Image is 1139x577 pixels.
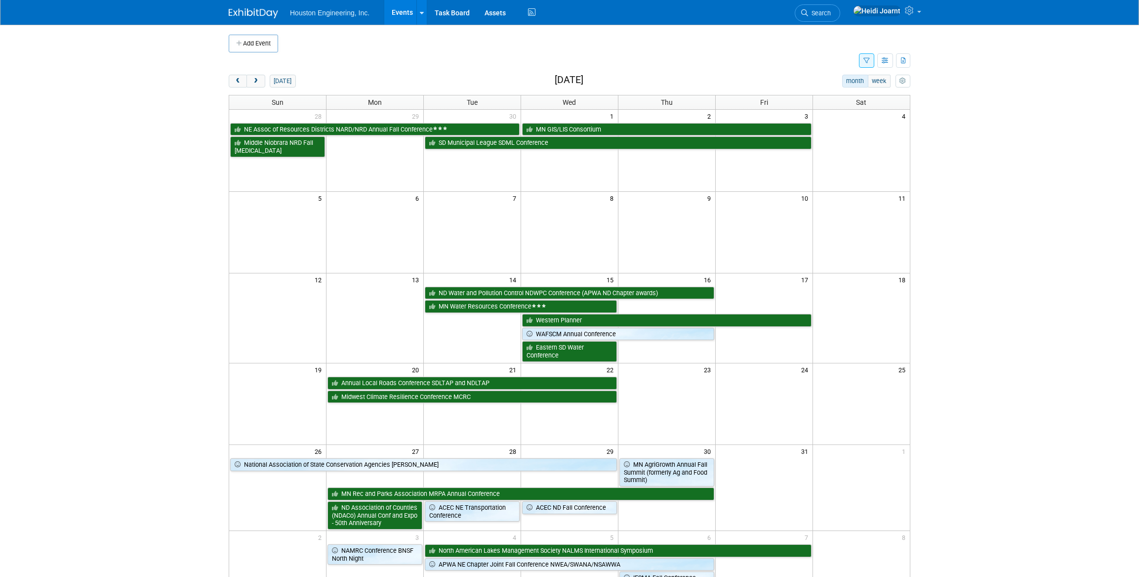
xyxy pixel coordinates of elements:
[314,273,326,286] span: 12
[703,363,715,376] span: 23
[555,75,583,86] h2: [DATE]
[246,75,265,88] button: next
[327,544,422,565] a: NAMRC Conference BNSF North Night
[411,363,423,376] span: 20
[522,341,617,361] a: Eastern SD Water Conference
[606,445,618,457] span: 29
[901,445,910,457] span: 1
[314,363,326,376] span: 19
[272,98,284,106] span: Sun
[508,363,521,376] span: 21
[290,9,369,17] span: Houston Engineering, Inc.
[467,98,478,106] span: Tue
[804,531,813,543] span: 7
[327,377,617,390] a: Annual Local Roads Conference SDLTAP and NDLTAP
[795,4,840,22] a: Search
[800,192,813,204] span: 10
[895,75,910,88] button: myCustomButton
[853,5,901,16] img: Heidi Joarnt
[327,391,617,403] a: Midwest Climate Resilience Conference MCRC
[856,98,866,106] span: Sat
[327,488,714,500] a: MN Rec and Parks Association MRPA Annual Conference
[609,110,618,122] span: 1
[411,110,423,122] span: 29
[270,75,296,88] button: [DATE]
[229,35,278,52] button: Add Event
[609,531,618,543] span: 5
[800,445,813,457] span: 31
[760,98,768,106] span: Fri
[314,110,326,122] span: 28
[800,273,813,286] span: 17
[327,501,422,530] a: ND Association of Counties (NDACo) Annual Conf and Expo - 50th Anniversary
[425,136,811,149] a: SD Municipal League SDML Conference
[897,363,910,376] span: 25
[512,531,521,543] span: 4
[606,273,618,286] span: 15
[901,531,910,543] span: 8
[425,287,714,300] a: ND Water and Pollution Control NDWPC Conference (APWA ND Chapter awards)
[414,192,423,204] span: 6
[901,110,910,122] span: 4
[706,192,715,204] span: 9
[706,531,715,543] span: 6
[317,192,326,204] span: 5
[425,501,520,522] a: ACEC NE Transportation Conference
[414,531,423,543] span: 3
[229,8,278,18] img: ExhibitDay
[508,110,521,122] span: 30
[522,123,812,136] a: MN GIS/LIS Consortium
[606,363,618,376] span: 22
[368,98,382,106] span: Mon
[899,78,906,85] i: Personalize Calendar
[229,75,247,88] button: prev
[897,192,910,204] span: 11
[563,98,576,106] span: Wed
[230,123,520,136] a: NE Assoc of Resources Districts NARD/NRD Annual Fall Conference
[425,544,811,557] a: North American Lakes Management Society NALMS International Symposium
[508,273,521,286] span: 14
[808,9,831,17] span: Search
[522,501,617,514] a: ACEC ND Fall Conference
[842,75,868,88] button: month
[314,445,326,457] span: 26
[425,300,617,313] a: MN Water Resources Conference
[800,363,813,376] span: 24
[609,192,618,204] span: 8
[706,110,715,122] span: 2
[703,273,715,286] span: 16
[230,458,617,471] a: National Association of State Conservation Agencies [PERSON_NAME]
[619,458,714,487] a: MN AgriGrowth Annual Fall Summit (formerly Ag and Food Summit)
[317,531,326,543] span: 2
[703,445,715,457] span: 30
[897,273,910,286] span: 18
[868,75,891,88] button: week
[512,192,521,204] span: 7
[230,136,325,157] a: Middle Niobrara NRD Fall [MEDICAL_DATA]
[522,328,714,341] a: WAFSCM Annual Conference
[804,110,813,122] span: 3
[508,445,521,457] span: 28
[425,558,714,571] a: APWA NE Chapter Joint Fall Conference NWEA/SWANA/NSAWWA
[522,314,812,327] a: Western Planner
[411,273,423,286] span: 13
[411,445,423,457] span: 27
[661,98,673,106] span: Thu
